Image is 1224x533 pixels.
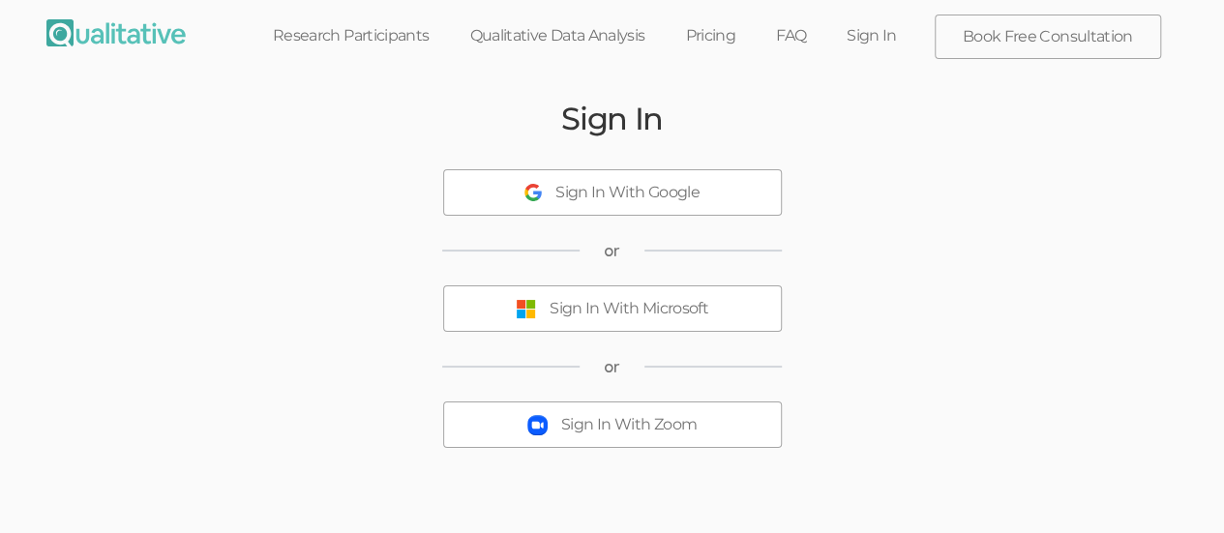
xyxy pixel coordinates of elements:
button: Sign In With Zoom [443,401,782,448]
img: Sign In With Google [524,184,542,201]
div: Sign In With Google [555,182,700,204]
iframe: Chat Widget [1127,440,1224,533]
span: or [604,240,620,262]
span: or [604,356,620,378]
img: Qualitative [46,19,186,46]
button: Sign In With Google [443,169,782,216]
a: Sign In [826,15,917,57]
a: Book Free Consultation [936,15,1160,58]
a: Pricing [665,15,756,57]
div: Sign In With Zoom [561,414,697,436]
h2: Sign In [561,102,663,135]
a: Research Participants [253,15,450,57]
img: Sign In With Zoom [527,415,548,435]
a: Qualitative Data Analysis [449,15,665,57]
div: Sign In With Microsoft [550,298,708,320]
img: Sign In With Microsoft [516,299,536,319]
button: Sign In With Microsoft [443,285,782,332]
a: FAQ [756,15,826,57]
